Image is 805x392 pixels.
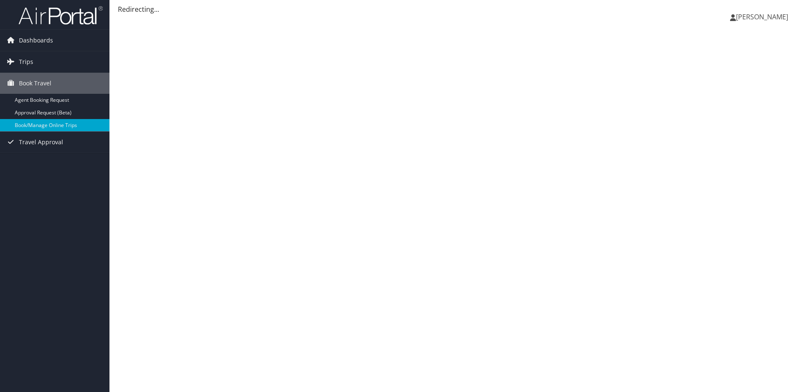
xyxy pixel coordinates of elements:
[19,132,63,153] span: Travel Approval
[730,4,797,29] a: [PERSON_NAME]
[19,51,33,72] span: Trips
[19,30,53,51] span: Dashboards
[736,12,788,21] span: [PERSON_NAME]
[19,5,103,25] img: airportal-logo.png
[19,73,51,94] span: Book Travel
[118,4,797,14] div: Redirecting...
